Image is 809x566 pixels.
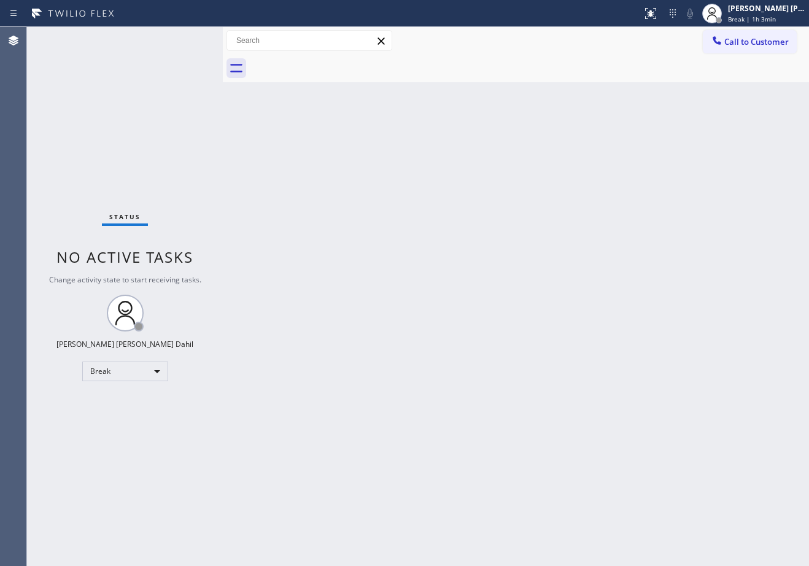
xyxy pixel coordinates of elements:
span: Status [109,212,141,221]
input: Search [227,31,392,50]
span: No active tasks [56,247,193,267]
span: Break | 1h 3min [728,15,776,23]
button: Call to Customer [703,30,797,53]
div: [PERSON_NAME] [PERSON_NAME] Dahil [728,3,805,14]
span: Call to Customer [724,36,789,47]
div: Break [82,362,168,381]
button: Mute [681,5,699,22]
div: [PERSON_NAME] [PERSON_NAME] Dahil [56,339,193,349]
span: Change activity state to start receiving tasks. [49,274,201,285]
